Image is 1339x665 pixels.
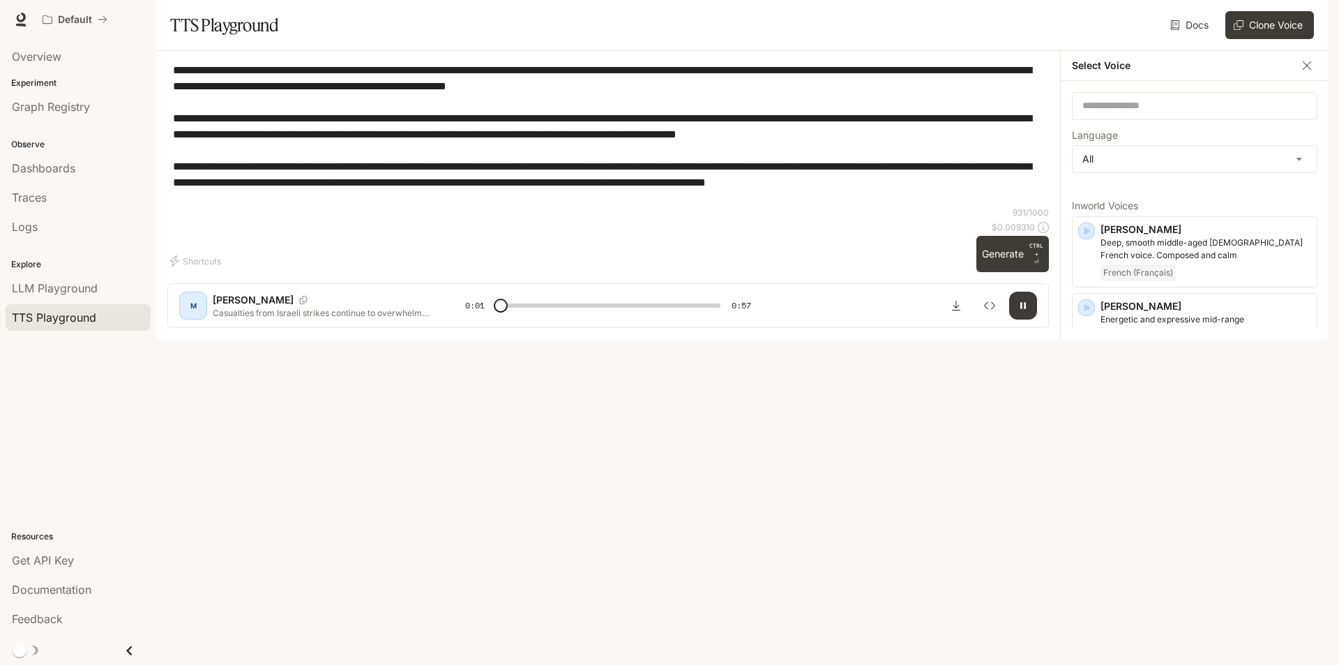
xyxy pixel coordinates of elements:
p: [PERSON_NAME] [1100,223,1311,237]
button: All workspaces [36,6,114,33]
div: M [182,294,204,317]
p: Inworld Voices [1072,201,1317,211]
span: 0:01 [465,299,485,313]
button: Copy Voice ID [294,296,313,304]
p: Deep, smooth middle-aged male French voice. Composed and calm [1100,237,1311,262]
p: Language [1072,130,1118,140]
h1: TTS Playground [170,11,278,39]
button: Download audio [942,292,970,320]
p: [PERSON_NAME] [213,293,294,307]
p: ⏎ [1029,241,1043,267]
button: Inspect [976,292,1004,320]
p: CTRL + [1029,241,1043,258]
button: GenerateCTRL +⏎ [976,236,1049,272]
p: Default [58,14,92,26]
span: 0:57 [732,299,751,313]
p: Casualties from Israeli strikes continue to overwhelm Gaza’s remaining hospitals. At [GEOGRAPHIC_... [213,307,432,319]
p: Energetic and expressive mid-range male voice, with a mildly nasal quality [1100,313,1311,338]
div: All [1073,146,1317,172]
button: Clone Voice [1225,11,1314,39]
a: Docs [1167,11,1214,39]
span: French (Français) [1100,264,1176,281]
button: Shortcuts [167,250,227,272]
p: [PERSON_NAME] [1100,299,1311,313]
